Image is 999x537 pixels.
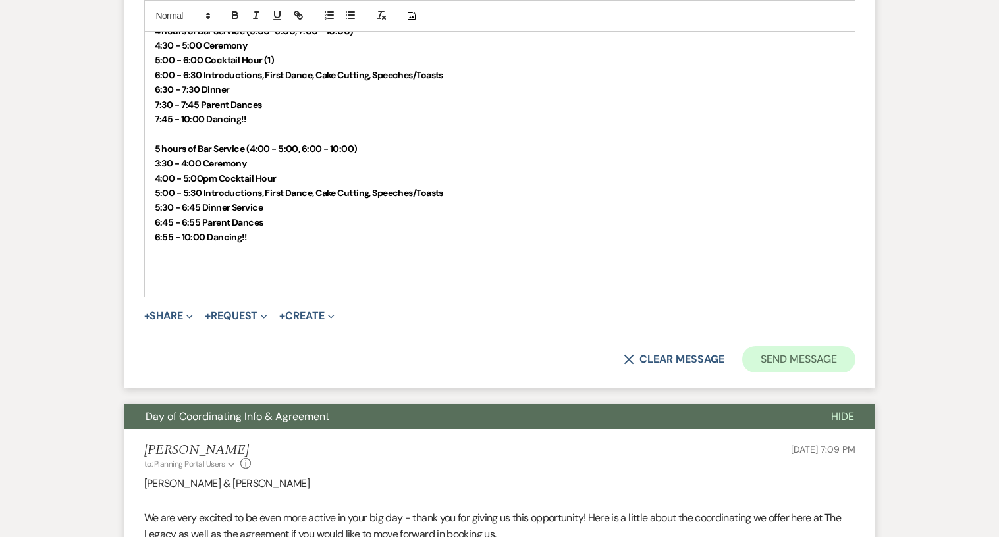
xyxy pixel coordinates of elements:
[155,201,263,213] strong: 5:30 - 6:45 Dinner Service
[146,409,329,423] span: Day of Coordinating Info & Agreement
[279,311,285,321] span: +
[791,444,855,455] span: [DATE] 7:09 PM
[810,404,875,429] button: Hide
[155,84,230,95] strong: 6:30 - 7:30 Dinner
[205,311,211,321] span: +
[144,311,150,321] span: +
[155,54,275,66] strong: 5:00 - 6:00 Cocktail Hour (1)
[831,409,854,423] span: Hide
[144,458,238,470] button: to: Planning Portal Users
[624,354,724,365] button: Clear message
[155,113,246,125] strong: 7:45 - 10:00 Dancing!!
[155,143,358,155] strong: 5 hours of Bar Service (4:00 - 5:00, 6:00 - 10:00)
[155,25,354,37] strong: 4 hours of Bar Service (5:00-6:00, 7:00 - 10:00)
[155,69,443,81] strong: 6:00 - 6:30 Introductions, First Dance, Cake Cutting, Speeches/Toasts
[144,311,194,321] button: Share
[155,39,248,51] strong: 4:30 - 5:00 Ceremony
[155,187,443,199] strong: 5:00 - 5:30 Introductions, First Dance, Cake Cutting, Speeches/Toasts
[155,157,247,169] strong: 3:30 - 4:00 Ceremony
[155,172,277,184] strong: 4:00 - 5:00pm Cocktail Hour
[155,99,262,111] strong: 7:30 - 7:45 Parent Dances
[742,346,855,372] button: Send Message
[124,404,810,429] button: Day of Coordinating Info & Agreement
[155,217,263,228] strong: 6:45 - 6:55 Parent Dances
[205,311,267,321] button: Request
[155,231,247,243] strong: 6:55 - 10:00 Dancing!!
[144,475,855,492] p: [PERSON_NAME] & [PERSON_NAME]
[279,311,334,321] button: Create
[144,442,252,459] h5: [PERSON_NAME]
[144,459,225,469] span: to: Planning Portal Users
